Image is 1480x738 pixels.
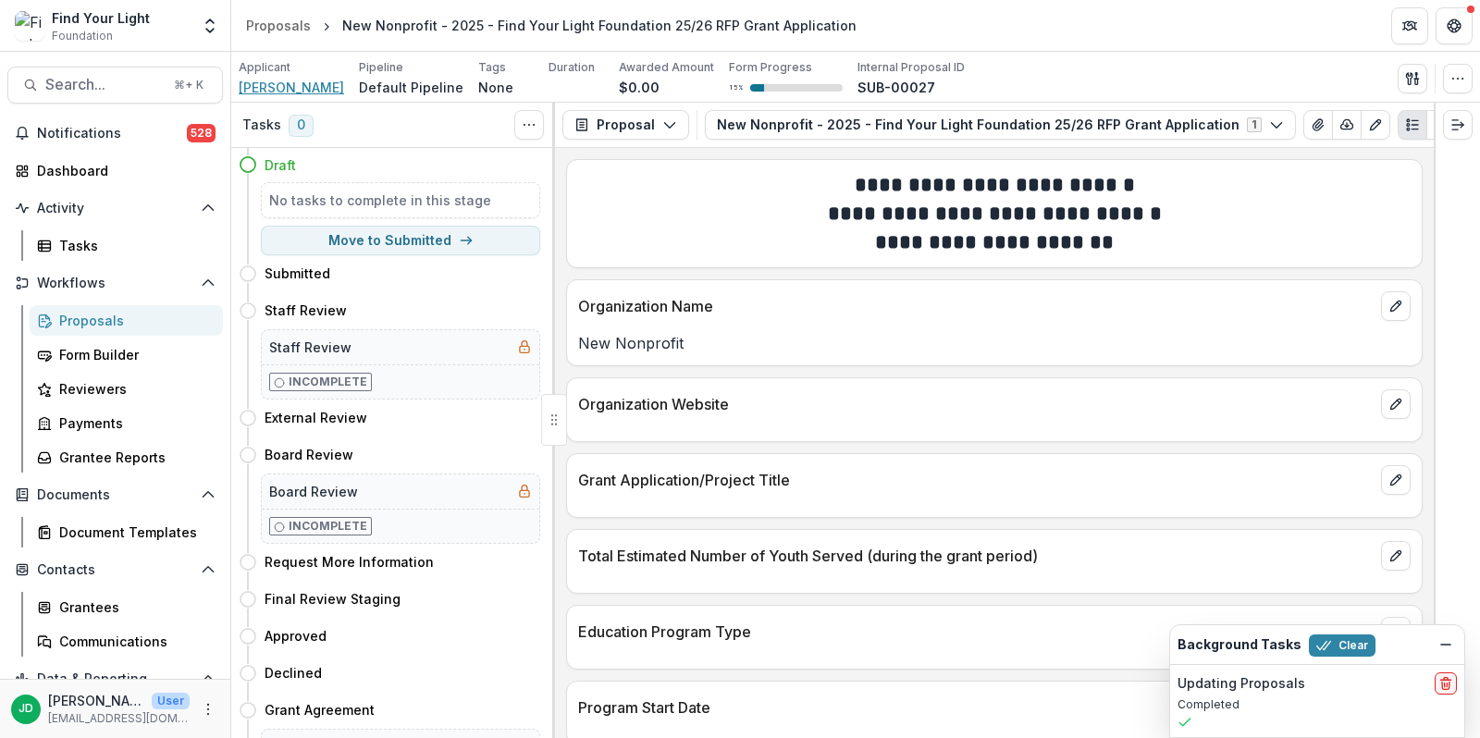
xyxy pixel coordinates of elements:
p: Internal Proposal ID [857,59,965,76]
nav: breadcrumb [239,12,864,39]
div: Form Builder [59,345,208,364]
button: Search... [7,67,223,104]
p: Form Progress [729,59,812,76]
div: Tasks [59,236,208,255]
p: [PERSON_NAME] [48,691,144,710]
p: SUB-00027 [857,78,935,97]
p: Total Estimated Number of Youth Served (during the grant period) [578,545,1374,567]
h4: Declined [265,663,322,683]
button: Notifications528 [7,118,223,148]
h5: Board Review [269,482,358,501]
div: Reviewers [59,379,208,399]
h5: Staff Review [269,338,351,357]
div: Communications [59,632,208,651]
span: Data & Reporting [37,671,193,687]
button: Move to Submitted [261,226,540,255]
button: New Nonprofit - 2025 - Find Your Light Foundation 25/26 RFP Grant Application1 [705,110,1296,140]
h4: Board Review [265,445,353,464]
p: None [478,78,513,97]
button: Clear [1309,634,1375,657]
span: Notifications [37,126,187,141]
a: Payments [30,408,223,438]
h4: Submitted [265,264,330,283]
p: Tags [478,59,506,76]
span: Contacts [37,562,193,578]
a: Reviewers [30,374,223,404]
button: Open Workflows [7,268,223,298]
p: New Nonprofit [578,332,1411,354]
h4: External Review [265,408,367,427]
h4: Grant Agreement [265,700,375,720]
h4: Draft [265,155,296,175]
div: New Nonprofit - 2025 - Find Your Light Foundation 25/26 RFP Grant Application [342,16,857,35]
button: More [197,698,219,720]
button: edit [1381,541,1411,571]
img: Find Your Light [15,11,44,41]
button: Proposal [562,110,689,140]
button: Open Contacts [7,555,223,584]
p: Organization Name [578,295,1374,317]
button: Plaintext view [1398,110,1427,140]
a: Proposals [30,305,223,336]
p: [EMAIL_ADDRESS][DOMAIN_NAME] [48,710,190,727]
button: Edit as form [1361,110,1390,140]
button: Open Documents [7,480,223,510]
p: Program Start Date [578,696,1374,719]
p: Applicant [239,59,290,76]
a: Grantees [30,592,223,622]
button: Expand right [1443,110,1473,140]
span: 528 [187,124,216,142]
button: Toggle View Cancelled Tasks [514,110,544,140]
span: Foundation [52,28,113,44]
button: edit [1381,617,1411,646]
div: Payments [59,413,208,433]
div: Proposals [246,16,311,35]
button: edit [1381,291,1411,321]
button: Partners [1391,7,1428,44]
p: Awarded Amount [619,59,714,76]
button: Open entity switcher [197,7,223,44]
span: Workflows [37,276,193,291]
h2: Background Tasks [1178,637,1301,653]
p: Default Pipeline [359,78,463,97]
h4: Approved [265,626,327,646]
div: Jeffrey Dollinger [18,703,33,715]
p: Pipeline [359,59,403,76]
div: Document Templates [59,523,208,542]
p: 15 % [729,81,743,94]
span: Search... [45,76,163,93]
p: Education Program Type [578,621,1374,643]
a: Document Templates [30,517,223,547]
a: Communications [30,626,223,657]
p: Grant Application/Project Title [578,469,1374,491]
a: Form Builder [30,339,223,370]
span: Activity [37,201,193,216]
span: Documents [37,487,193,503]
p: User [152,693,190,709]
button: PDF view [1426,110,1456,140]
h3: Tasks [242,117,281,133]
div: Find Your Light [52,8,150,28]
a: Grantee Reports [30,442,223,473]
button: delete [1435,672,1457,695]
button: Open Activity [7,193,223,223]
div: Grantee Reports [59,448,208,467]
p: Completed [1178,696,1457,713]
h4: Staff Review [265,301,347,320]
p: $0.00 [619,78,660,97]
div: ⌘ + K [170,75,207,95]
div: Dashboard [37,161,208,180]
button: edit [1381,389,1411,419]
button: edit [1381,465,1411,495]
a: Dashboard [7,155,223,186]
h4: Final Review Staging [265,589,401,609]
button: Dismiss [1435,633,1457,656]
p: Duration [549,59,595,76]
a: Proposals [239,12,318,39]
span: 0 [289,115,314,137]
button: Open Data & Reporting [7,664,223,694]
p: Organization Website [578,393,1374,415]
a: [PERSON_NAME] [239,78,344,97]
h4: Request More Information [265,552,434,572]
